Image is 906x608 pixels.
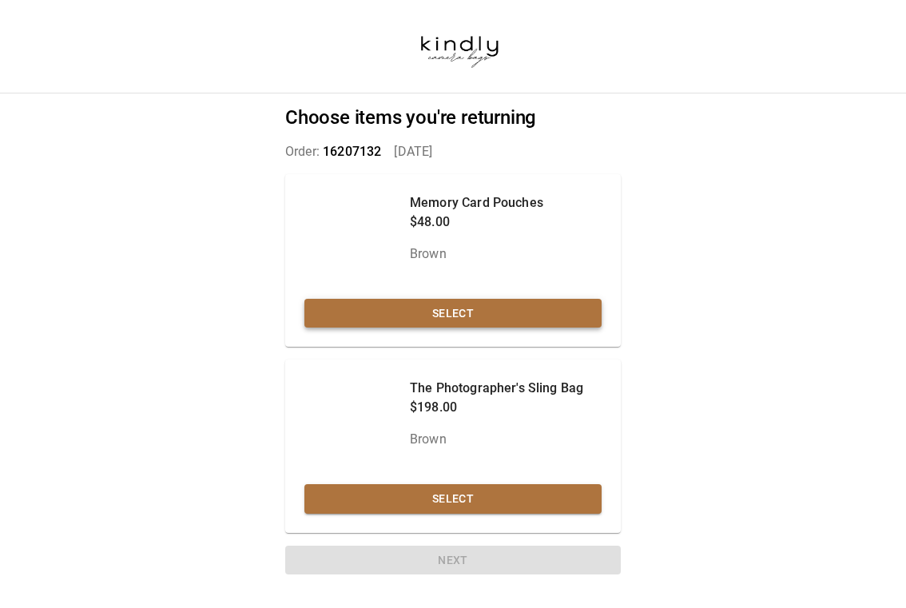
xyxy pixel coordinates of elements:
img: kindlycamerabags.myshopify.com-b37650f6-6cf4-42a0-a808-989f93ebecdf [398,12,520,81]
h2: Choose items you're returning [285,106,621,129]
p: The Photographer's Sling Bag [410,379,583,398]
p: $48.00 [410,213,543,232]
p: Memory Card Pouches [410,193,543,213]
button: Select [304,484,602,514]
p: Brown [410,244,543,264]
span: 16207132 [323,144,381,159]
button: Select [304,299,602,328]
p: $198.00 [410,398,583,417]
p: Brown [410,430,583,449]
p: Order: [DATE] [285,142,621,161]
